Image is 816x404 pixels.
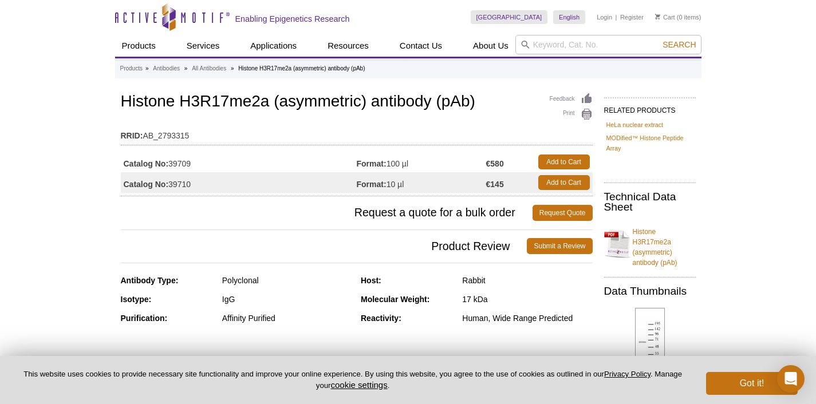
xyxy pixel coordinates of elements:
strong: Molecular Weight: [361,295,429,304]
a: Privacy Policy [604,370,651,378]
button: Search [659,39,699,50]
strong: €145 [486,179,504,189]
button: Got it! [706,372,798,395]
img: Histone H3R17me2a (asymmetric) antibody (pAb) tested by Western blot. [635,308,665,397]
span: Product Review [121,238,527,254]
div: Human, Wide Range Predicted [462,313,592,323]
strong: Catalog No: [124,179,169,189]
div: IgG [222,294,352,304]
td: 39709 [121,152,357,172]
li: | [616,10,617,24]
div: Rabbit [462,275,592,286]
strong: Format: [357,179,387,189]
a: Resources [321,35,376,57]
h2: Enabling Epigenetics Research [235,14,350,24]
a: Submit a Review [527,238,592,254]
a: Applications [243,35,303,57]
strong: Host: [361,276,381,285]
button: cookie settings [330,380,387,390]
a: All Antibodies [192,64,226,74]
strong: €580 [486,159,504,169]
a: Add to Cart [538,155,590,169]
td: 100 µl [357,152,486,172]
h2: Data Thumbnails [604,286,696,296]
strong: Format: [357,159,387,169]
h1: Histone H3R17me2a (asymmetric) antibody (pAb) [121,93,593,112]
div: Open Intercom Messenger [777,365,805,393]
strong: Catalog No: [124,159,169,169]
a: English [553,10,585,24]
a: Contact Us [393,35,449,57]
a: Products [120,64,143,74]
a: Cart [655,13,675,21]
div: Polyclonal [222,275,352,286]
span: Search [663,40,696,49]
a: Feedback [550,93,593,105]
span: Request a quote for a bulk order [121,205,533,221]
li: (0 items) [655,10,701,24]
a: About Us [466,35,515,57]
strong: RRID: [121,130,143,141]
div: 17 kDa [462,294,592,304]
li: » [184,65,188,72]
strong: Antibody Type: [121,276,179,285]
a: HeLa nuclear extract [606,120,664,130]
h2: Technical Data Sheet [604,192,696,212]
strong: Reactivity: [361,314,401,323]
p: This website uses cookies to provide necessary site functionality and improve your online experie... [18,369,687,391]
a: [GEOGRAPHIC_DATA] [471,10,548,24]
a: Products [115,35,163,57]
td: 10 µl [357,172,486,193]
a: Request Quote [533,205,593,221]
strong: Purification: [121,314,168,323]
li: » [231,65,234,72]
a: Histone H3R17me2a (asymmetric) antibody (pAb) [604,220,696,268]
strong: Isotype: [121,295,152,304]
a: Antibodies [153,64,180,74]
h2: RELATED PRODUCTS [604,97,696,118]
input: Keyword, Cat. No. [515,35,701,54]
a: Add to Cart [538,175,590,190]
li: Histone H3R17me2a (asymmetric) antibody (pAb) [238,65,365,72]
div: Affinity Purified [222,313,352,323]
a: Login [597,13,612,21]
h3: Applications [121,352,593,369]
img: Your Cart [655,14,660,19]
td: AB_2793315 [121,124,593,142]
a: Register [620,13,644,21]
li: » [145,65,149,72]
a: MODified™ Histone Peptide Array [606,133,693,153]
a: Services [180,35,227,57]
td: 39710 [121,172,357,193]
a: Print [550,108,593,121]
